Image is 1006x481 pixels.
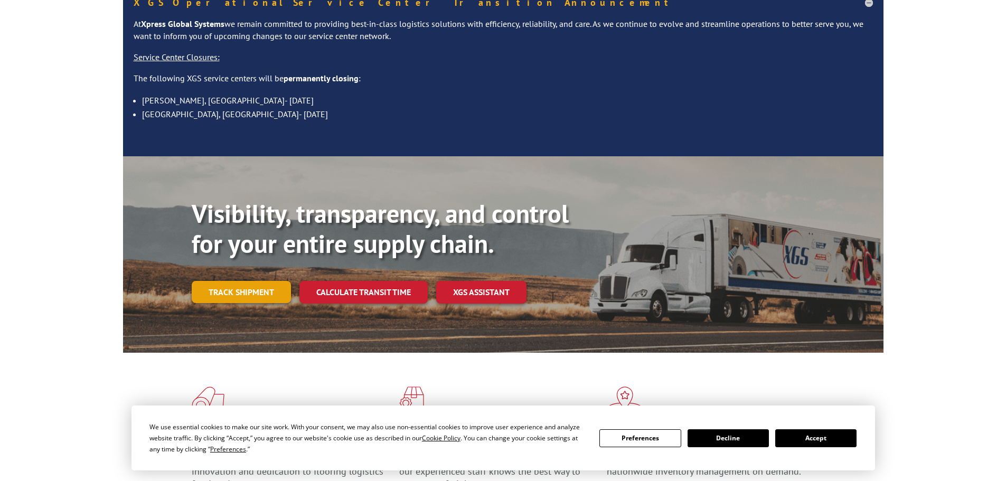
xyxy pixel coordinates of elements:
[399,386,424,414] img: xgs-icon-focused-on-flooring-red
[422,433,460,442] span: Cookie Policy
[192,197,569,260] b: Visibility, transparency, and control for your entire supply chain.
[149,421,587,455] div: We use essential cookies to make our site work. With your consent, we may also use non-essential ...
[131,405,875,470] div: Cookie Consent Prompt
[192,281,291,303] a: Track shipment
[142,107,873,121] li: [GEOGRAPHIC_DATA], [GEOGRAPHIC_DATA]- [DATE]
[192,386,224,414] img: xgs-icon-total-supply-chain-intelligence-red
[436,281,526,304] a: XGS ASSISTANT
[607,386,643,414] img: xgs-icon-flagship-distribution-model-red
[141,18,224,29] strong: Xpress Global Systems
[688,429,769,447] button: Decline
[134,18,873,52] p: At we remain committed to providing best-in-class logistics solutions with efficiency, reliabilit...
[134,72,873,93] p: The following XGS service centers will be :
[134,52,220,62] u: Service Center Closures:
[599,429,681,447] button: Preferences
[299,281,428,304] a: Calculate transit time
[775,429,857,447] button: Accept
[142,93,873,107] li: [PERSON_NAME], [GEOGRAPHIC_DATA]- [DATE]
[210,445,246,454] span: Preferences
[284,73,359,83] strong: permanently closing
